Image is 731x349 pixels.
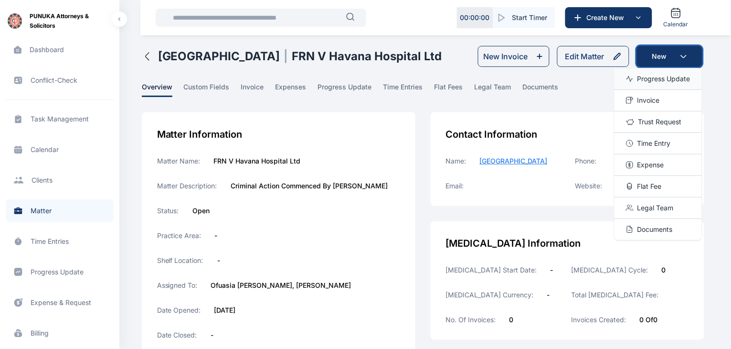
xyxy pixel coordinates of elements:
[509,315,514,325] label: 0
[6,69,114,92] a: conflict-check
[493,7,555,28] button: Start Timer
[193,206,210,216] label: Open
[565,7,652,28] button: Create New
[434,82,475,97] a: flat fees
[660,3,692,32] a: Calendar
[446,156,466,166] label: Name:
[6,38,114,61] a: dashboard
[637,182,662,191] span: Flat Fee
[215,231,218,240] label: -
[637,160,664,170] span: Expense
[575,156,596,166] label: Phone:
[157,281,198,290] label: Assigned To:
[231,181,388,191] label: Criminal Action Commenced By [PERSON_NAME]
[460,13,490,22] p: 00 : 00 : 00
[484,51,528,62] div: New Invoice
[275,82,307,97] span: expenses
[638,117,682,127] span: Trust Request
[557,46,629,67] button: Edit Matter
[383,82,423,97] span: time entries
[565,51,604,62] div: Edit Matter
[475,82,523,97] a: legal team
[571,290,658,300] label: Total [MEDICAL_DATA] Fee:
[184,82,241,97] a: custom fields
[6,230,114,253] a: time entries
[6,169,114,192] a: clients
[575,181,602,191] label: Website:
[523,82,559,97] span: documents
[637,96,660,105] span: Invoice
[211,330,214,340] label: -
[218,256,221,265] label: -
[661,265,666,275] label: 0
[637,74,690,84] span: Progress Update
[284,49,288,64] span: |
[157,128,400,141] div: Matter Information
[583,13,633,22] span: Create New
[551,265,553,275] label: -
[30,11,112,31] span: PUNUKA Attorneys & Solicitors
[475,82,511,97] span: legal team
[157,330,198,340] label: Date Closed:
[383,82,434,97] a: time entries
[214,305,236,315] label: [DATE]
[211,281,351,290] label: Ofuasia [PERSON_NAME], [PERSON_NAME]
[6,108,114,131] a: task management
[637,225,673,234] span: Documents
[637,46,702,67] button: New
[6,138,114,161] a: calendar
[478,46,550,67] button: New Invoice
[6,199,114,222] a: matter
[157,256,204,265] label: Shelf Location:
[446,181,464,191] label: Email:
[446,265,537,275] label: [MEDICAL_DATA] Start Date:
[446,237,689,250] div: [MEDICAL_DATA] Information
[6,291,114,314] a: expense & request
[6,261,114,284] a: progress update
[157,181,218,191] label: Matter Description:
[184,82,230,97] span: custom fields
[241,82,264,97] span: invoice
[512,13,548,22] span: Start Timer
[664,21,689,28] span: Calendar
[157,231,201,240] label: Practice Area:
[318,82,372,97] span: progress update
[241,82,275,97] a: invoice
[571,315,626,325] label: Invoices Created:
[446,290,534,300] label: [MEDICAL_DATA] Currency:
[523,82,570,97] a: documents
[292,49,442,64] h1: FRN v Havana Hospital Ltd
[480,156,548,166] a: [GEOGRAPHIC_DATA]
[158,49,280,64] h1: [GEOGRAPHIC_DATA]
[157,156,201,166] label: Matter Name:
[318,82,383,97] a: progress update
[157,305,201,315] label: Date Opened:
[275,82,318,97] a: expenses
[142,82,184,97] a: overview
[637,203,674,213] span: Legal Team
[480,157,548,165] span: [GEOGRAPHIC_DATA]
[547,290,550,300] label: -
[637,139,671,148] span: Time Entry
[214,156,301,166] label: FRN V Havana Hospital Ltd
[142,82,172,97] span: overview
[434,82,463,97] span: flat fees
[6,322,114,345] a: billing
[639,315,657,325] label: 0 of 0
[446,315,496,325] label: No. of Invoices:
[446,128,689,141] div: Contact Information
[571,265,648,275] label: [MEDICAL_DATA] Cycle:
[157,206,180,216] label: Status:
